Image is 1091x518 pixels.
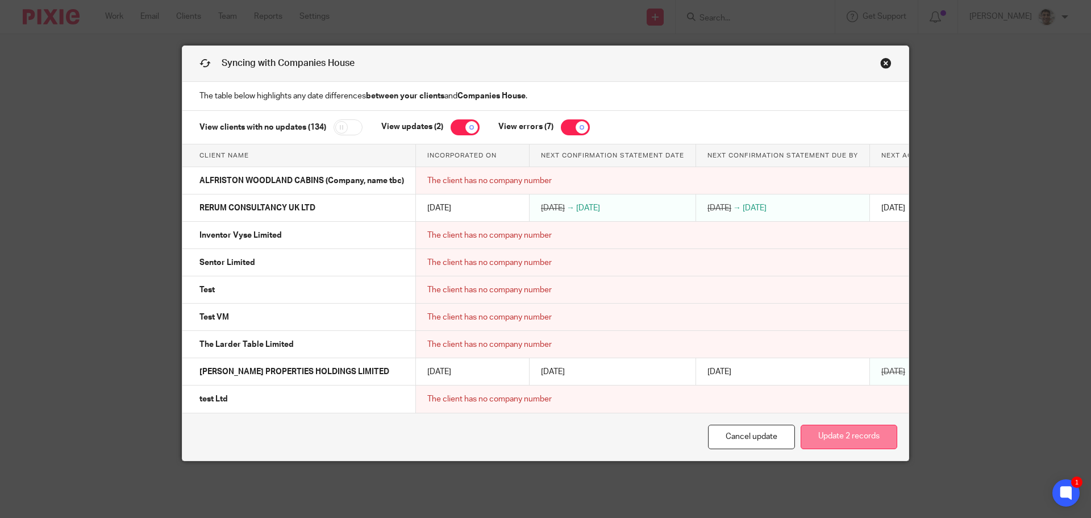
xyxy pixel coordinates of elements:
span: [DATE] [427,368,451,376]
td: Test [182,276,416,304]
a: Close this dialog window [880,57,892,73]
td: The Larder Table Limited [182,331,416,358]
label: View errors (7) [481,123,553,131]
span: [DATE] [541,368,565,376]
td: test Ltd [182,386,416,413]
span: [DATE] [707,368,731,376]
span: [DATE] [881,368,905,376]
button: Update 2 records [801,425,897,449]
td: Inventor Vyse Limited [182,222,416,249]
th: Client name [182,144,416,167]
th: Next accounts made up to [870,144,1003,167]
strong: Companies House [457,92,526,100]
td: [PERSON_NAME] PROPERTIES HOLDINGS LIMITED [182,358,416,386]
div: 1 [1071,476,1082,488]
td: ALFRISTON WOODLAND CABINS (Company, name tbc) [182,167,416,194]
td: Sentor Limited [182,249,416,276]
th: Incorporated on [416,144,530,167]
span: [DATE] [743,204,767,212]
th: Next confirmation statement due by [696,144,870,167]
label: View clients with no updates (134) [199,123,326,131]
span: [DATE] [576,204,600,212]
span: → [907,368,915,376]
td: Test VM [182,304,416,331]
span: [DATE] [427,204,451,212]
td: RERUM CONSULTANCY UK LTD [182,194,416,222]
strong: between your clients [366,92,444,100]
span: → [567,204,574,212]
span: [DATE] [707,204,731,212]
p: The table below highlights any date differences and . [182,82,909,111]
a: Cancel update [708,425,795,449]
span: Syncing with Companies House [222,59,355,68]
label: View updates (2) [364,123,443,131]
th: Next confirmation statement date [530,144,696,167]
span: [DATE] [541,204,565,212]
span: → [733,204,741,212]
span: [DATE] [881,204,905,212]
